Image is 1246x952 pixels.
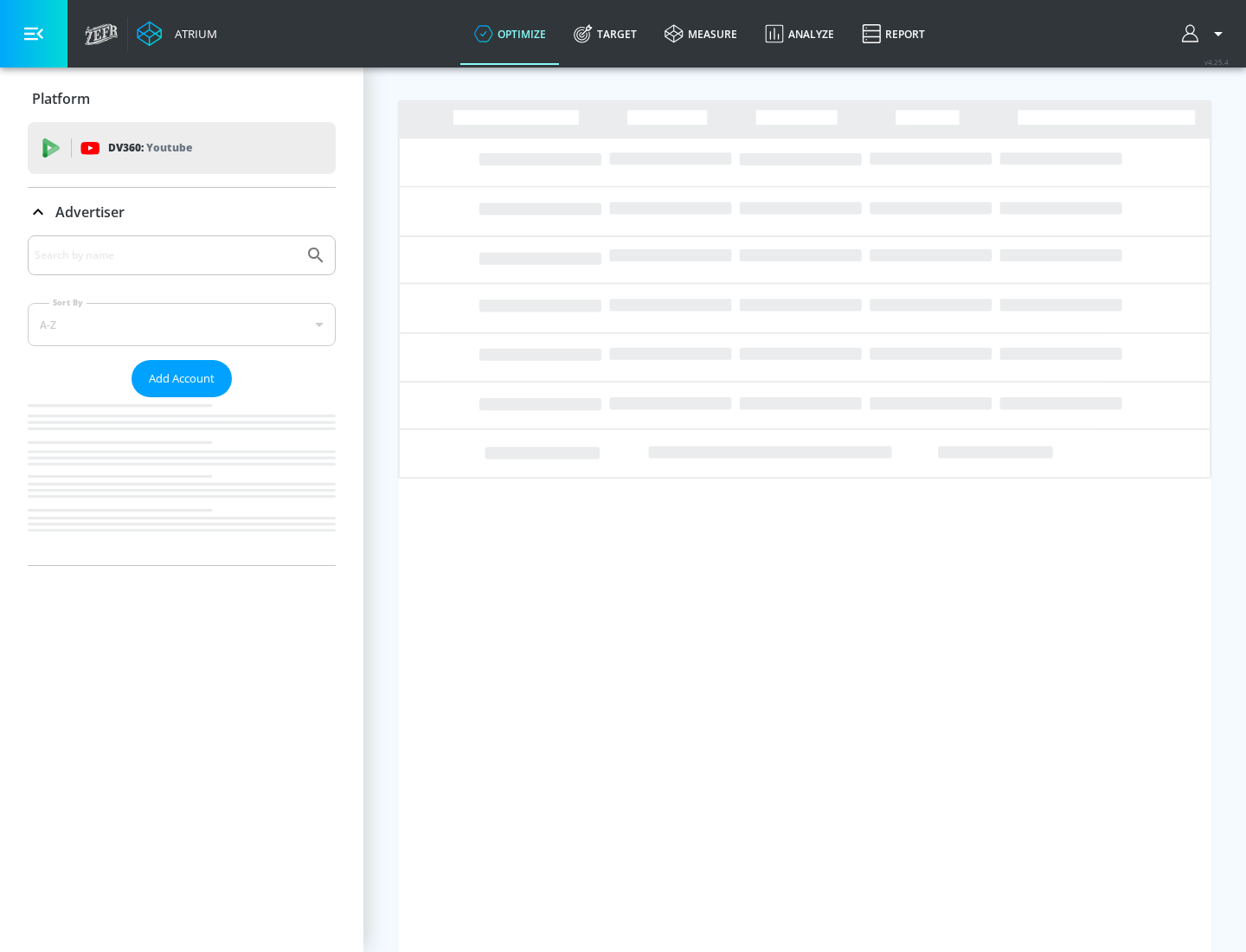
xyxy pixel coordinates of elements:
div: Atrium [168,26,217,42]
span: Add Account [149,369,215,389]
div: Platform [28,74,336,123]
div: A-Z [28,303,336,346]
a: Target [560,3,651,65]
div: DV360: Youtube [28,122,336,174]
span: v 4.25.4 [1204,57,1229,67]
label: Sort By [49,297,87,308]
a: Atrium [137,21,217,47]
a: Analyze [751,3,848,65]
p: Platform [32,89,90,108]
nav: list of Advertiser [28,397,336,565]
div: Advertiser [28,188,336,236]
a: measure [651,3,751,65]
a: Report [848,3,939,65]
button: Add Account [132,360,232,397]
a: optimize [460,3,560,65]
p: Youtube [146,138,192,157]
input: Search by name [35,244,297,267]
p: Advertiser [55,203,125,222]
div: Advertiser [28,235,336,565]
p: DV360: [108,138,192,158]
